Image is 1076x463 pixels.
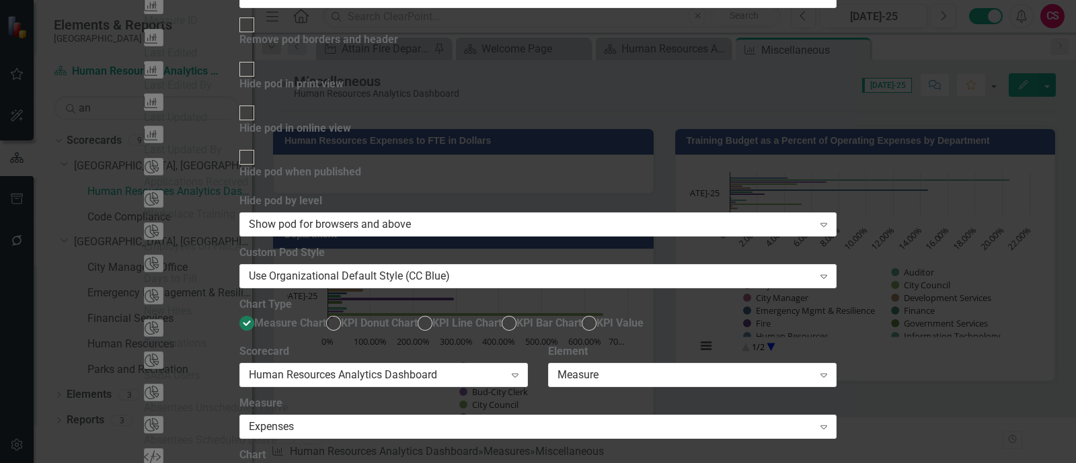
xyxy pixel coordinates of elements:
[249,368,504,383] div: Human Resources Analytics Dashboard
[239,245,837,261] label: Custom Pod Style
[341,317,418,329] span: KPI Donut Chart
[249,268,813,284] div: Use Organizational Default Style (CC Blue)
[239,194,837,209] label: Hide pod by level
[239,297,292,312] label: Chart Type
[249,419,813,435] div: Expenses
[239,344,528,360] label: Scorecard
[239,165,361,180] div: Hide pod when published
[239,77,344,92] div: Hide pod in print view
[239,121,351,136] div: Hide pod in online view
[516,317,582,329] span: KPI Bar Chart
[239,448,837,463] label: Chart
[548,344,837,360] label: Element
[239,32,398,48] div: Remove pod borders and header
[597,317,644,329] span: KPI Value
[239,396,837,411] label: Measure
[558,368,813,383] div: Measure
[254,317,326,329] span: Measure Chart
[249,217,813,233] div: Show pod for browsers and above
[432,317,502,329] span: KPI Line Chart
